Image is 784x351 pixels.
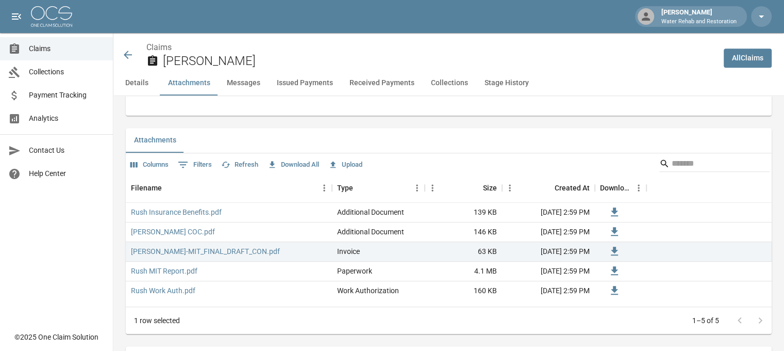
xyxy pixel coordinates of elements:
div: Download [600,173,631,202]
span: Help Center [29,168,105,179]
button: Details [113,71,160,95]
img: ocs-logo-white-transparent.png [31,6,72,27]
button: Menu [316,180,332,196]
div: [DATE] 2:59 PM [502,203,595,222]
a: Rush Work Auth.pdf [131,285,195,296]
span: Analytics [29,113,105,124]
button: Messages [219,71,269,95]
div: [DATE] 2:59 PM [502,281,595,301]
button: Menu [425,180,440,196]
h2: [PERSON_NAME] [163,54,715,69]
div: [DATE] 2:59 PM [502,222,595,242]
button: Download All [265,157,322,173]
span: Payment Tracking [29,90,105,101]
div: Created At [502,173,595,202]
a: [PERSON_NAME] COC.pdf [131,227,215,237]
button: Select columns [128,157,171,173]
a: AllClaims [724,49,772,68]
p: 1–5 of 5 [692,315,719,326]
div: anchor tabs [113,71,784,95]
div: 4.1 MB [425,262,502,281]
button: Menu [631,180,646,196]
button: Issued Payments [269,71,341,95]
div: Created At [555,173,590,202]
span: Contact Us [29,145,105,156]
div: Size [425,173,502,202]
div: related-list tabs [126,128,772,153]
span: Collections [29,67,105,77]
div: Additional Document [337,227,404,237]
div: [PERSON_NAME] [657,7,741,26]
button: Received Payments [341,71,423,95]
a: [PERSON_NAME]-MIT_FINAL_DRAFT_CON.pdf [131,246,280,257]
div: [DATE] 2:59 PM [502,242,595,262]
p: Water Rehab and Restoration [661,18,737,26]
button: Upload [326,157,365,173]
button: Menu [502,180,518,196]
div: Type [337,173,353,202]
div: Type [332,173,425,202]
div: 1 row selected [134,315,180,326]
nav: breadcrumb [146,41,715,54]
button: Refresh [219,157,261,173]
button: open drawer [6,6,27,27]
div: Filename [126,173,332,202]
a: Claims [146,42,172,52]
div: Additional Document [337,207,404,217]
button: Stage History [476,71,537,95]
a: Rush MIT Report.pdf [131,266,197,276]
span: Claims [29,43,105,54]
div: Invoice [337,246,360,257]
div: 146 KB [425,222,502,242]
button: Menu [409,180,425,196]
div: 139 KB [425,203,502,222]
div: [DATE] 2:59 PM [502,262,595,281]
button: Attachments [126,128,185,153]
a: Rush Insurance Benefits.pdf [131,207,222,217]
button: Attachments [160,71,219,95]
div: 63 KB [425,242,502,262]
div: Search [659,155,770,174]
div: Paperwork [337,266,372,276]
div: © 2025 One Claim Solution [14,332,98,342]
button: Collections [423,71,476,95]
button: Show filters [175,156,214,173]
div: 160 KB [425,281,502,301]
div: Size [483,173,497,202]
div: Work Authorization [337,285,399,296]
div: Filename [131,173,162,202]
div: Download [595,173,646,202]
